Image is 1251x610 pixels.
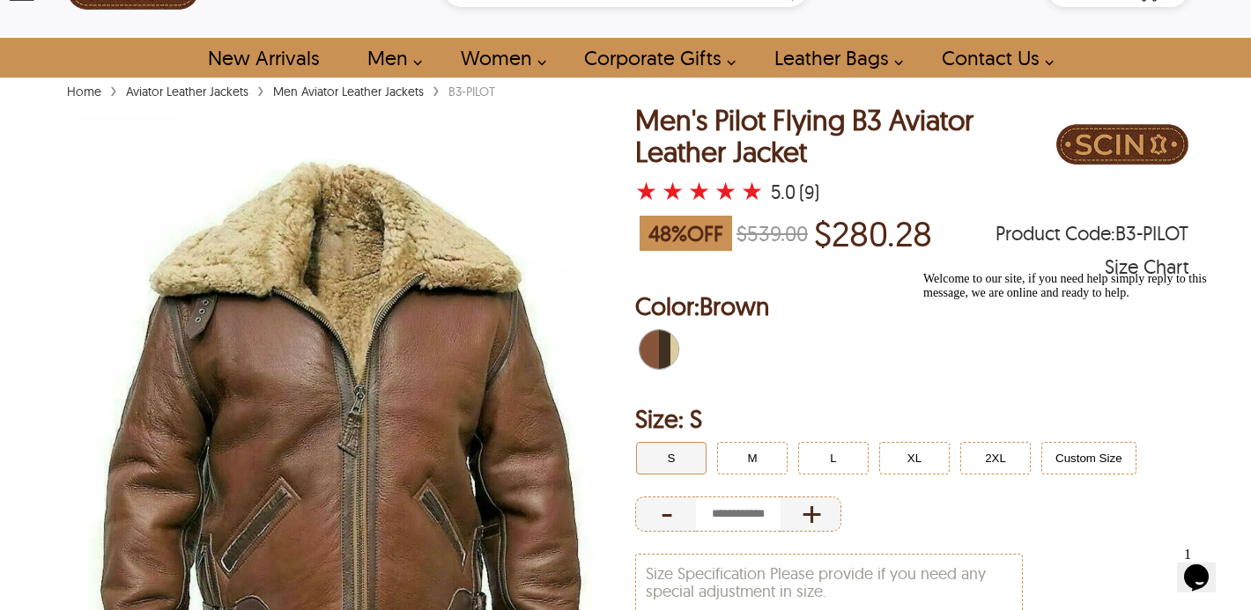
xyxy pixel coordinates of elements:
div: (9) [799,183,819,201]
a: Shop Leather Corporate Gifts [564,38,745,77]
div: Welcome to our site, if you need help simply reply to this message, we are online and ready to help. [7,7,324,35]
div: Brand Logo PDP Image [1056,105,1188,188]
div: Size Chart [1105,258,1188,276]
div: Brown [635,326,683,373]
img: Brand Logo PDP Image [1056,105,1188,184]
div: B3-PILOT [444,83,500,100]
label: 5 rating [741,182,763,200]
a: Home [63,84,106,99]
span: › [433,74,440,105]
div: 5.0 [771,183,796,201]
a: Aviator Leather Jackets [122,84,253,99]
h2: Selected Filter by Size: S [635,401,1188,437]
button: Click to select S [636,442,707,474]
label: 4 rating [714,182,737,200]
iframe: chat widget [1177,540,1233,592]
button: Click to select M [717,442,788,474]
label: 1 rating [635,182,657,200]
iframe: chat widget [916,265,1233,531]
a: Brand Logo PDP Image [1056,105,1188,203]
a: Men's Pilot Flying B3 Aviator Leather Jacket with a 4.999999999999999 Star Rating and 9 Product R... [635,180,767,204]
label: 3 rating [688,182,710,200]
span: Brown [700,290,769,321]
h1: Men's Pilot Flying B3 Aviator Leather Jacket [635,105,1056,166]
span: › [110,74,117,105]
h2: Selected Color: by Brown [635,289,1188,324]
span: Product Code: B3-PILOT [996,224,1188,242]
span: 48 % OFF [640,216,732,251]
p: Price of $280.28 [814,213,932,254]
button: Click to select L [798,442,869,474]
span: › [257,74,264,105]
a: Men Aviator Leather Jackets [269,84,428,99]
div: Decrease Quantity of Item [635,496,696,532]
label: 2 rating [662,182,684,200]
span: Welcome to our site, if you need help simply reply to this message, we are online and ready to help. [7,7,291,34]
button: Click to select XL [879,442,950,474]
a: Shop Women Leather Jackets [440,38,556,77]
strike: $539.00 [737,220,808,246]
a: Shop New Arrivals [188,38,338,77]
a: contact-us [922,38,1063,77]
a: Shop Leather Bags [754,38,913,77]
div: Increase Quantity of Item [781,496,841,532]
a: shop men's leather jackets [347,38,432,77]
